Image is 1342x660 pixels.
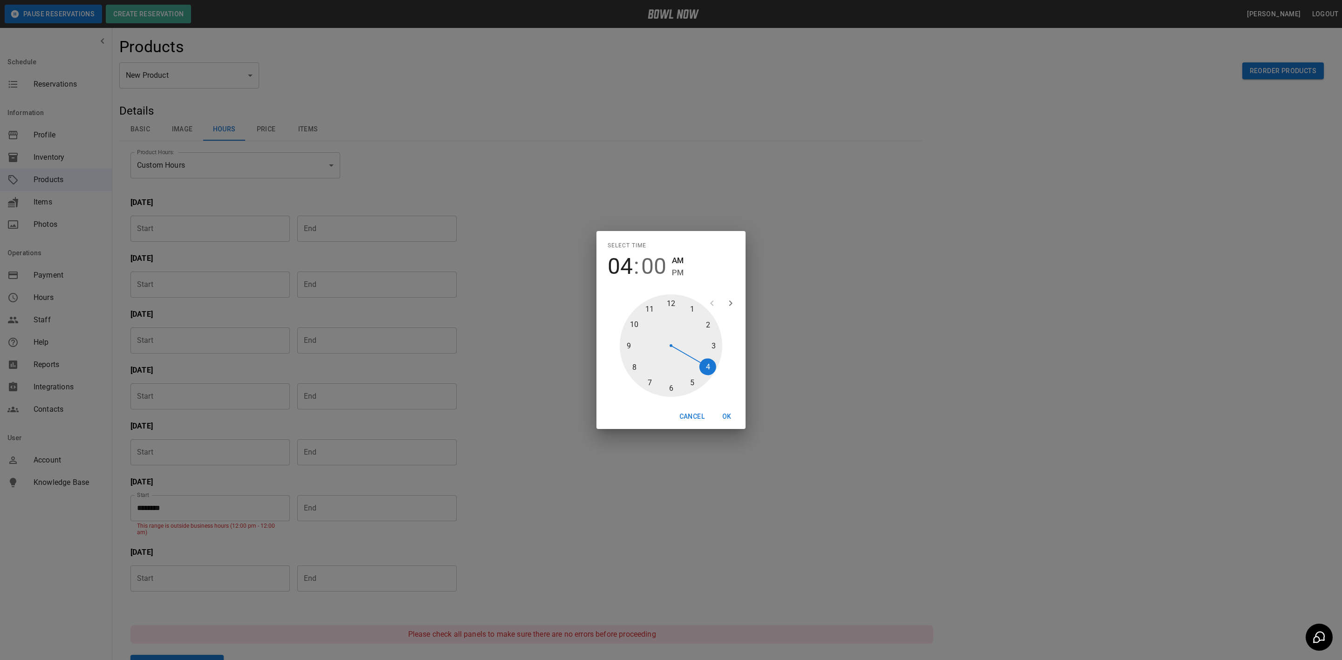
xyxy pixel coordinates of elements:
[672,266,684,279] button: PM
[672,254,684,267] button: AM
[712,408,742,425] button: OK
[634,253,639,279] span: :
[641,253,666,279] button: 00
[608,253,633,279] button: 04
[721,294,740,313] button: open next view
[676,408,708,425] button: Cancel
[608,238,646,253] span: Select time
